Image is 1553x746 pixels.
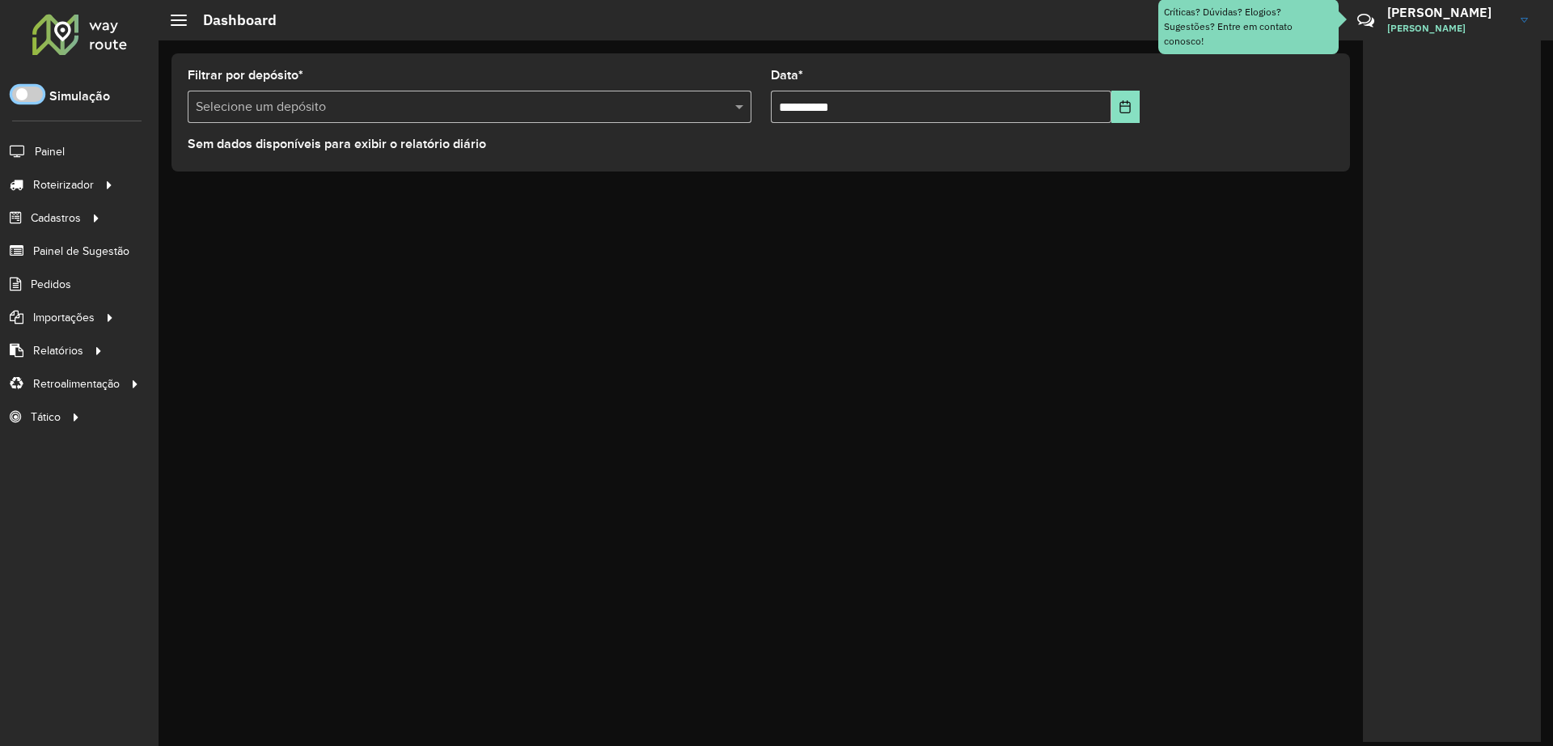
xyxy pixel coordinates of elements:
span: Tático [31,409,61,426]
span: Importações [33,309,95,326]
button: Choose Date [1111,91,1140,123]
label: Simulação [49,87,110,106]
span: [PERSON_NAME] [1387,21,1509,36]
span: Painel de Sugestão [33,243,129,260]
span: Retroalimentação [33,375,120,392]
h3: [PERSON_NAME] [1387,5,1509,20]
span: Painel [35,143,65,160]
label: Filtrar por depósito [188,66,303,85]
span: Cadastros [31,210,81,227]
span: Relatórios [33,342,83,359]
label: Data [771,66,803,85]
label: Sem dados disponíveis para exibir o relatório diário [188,134,486,154]
a: Contato Rápido [1348,3,1383,38]
span: Roteirizador [33,176,94,193]
h2: Dashboard [187,11,277,29]
span: Pedidos [31,276,71,293]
